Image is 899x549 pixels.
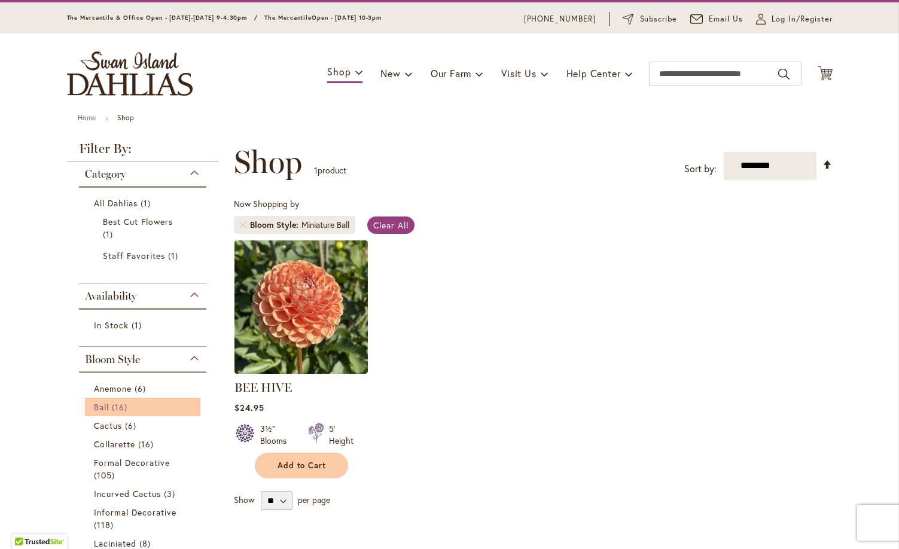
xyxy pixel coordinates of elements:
span: Ball [94,401,109,413]
a: Collarette 16 [94,438,195,450]
span: Email Us [709,13,743,25]
span: Bloom Style [85,353,140,366]
a: Log In/Register [756,13,833,25]
a: Anemone 6 [94,382,195,395]
span: Clear All [373,219,409,231]
img: BEE HIVE [234,240,368,374]
span: Open - [DATE] 10-3pm [312,14,382,22]
a: Ball 16 [94,401,195,413]
strong: Filter By: [67,142,219,161]
span: 1 [314,164,318,176]
span: Category [85,167,126,181]
a: store logo [67,51,193,96]
a: Cactus 6 [94,419,195,432]
span: Subscribe [640,13,678,25]
a: [PHONE_NUMBER] [524,13,596,25]
a: Email Us [690,13,743,25]
span: 6 [125,419,139,432]
span: Now Shopping by [234,198,299,209]
a: Staff Favorites [103,249,186,262]
p: product [314,161,346,180]
span: Collarette [94,438,136,450]
a: All Dahlias [94,197,195,209]
span: Shop [234,144,302,180]
span: Anemone [94,383,132,394]
a: Subscribe [623,13,677,25]
span: Availability [85,289,136,303]
span: 1 [132,319,145,331]
span: 6 [135,382,149,395]
a: Home [78,113,96,122]
button: Add to Cart [255,453,348,478]
span: 16 [138,438,157,450]
span: In Stock [94,319,129,331]
span: The Mercantile & Office Open - [DATE]-[DATE] 9-4:30pm / The Mercantile [67,14,312,22]
a: BEE HIVE [234,380,292,395]
span: Shop [327,65,351,78]
span: New [380,67,400,80]
span: Help Center [566,67,621,80]
span: Staff Favorites [103,250,166,261]
span: Best Cut Flowers [103,216,173,227]
a: Remove Bloom Style Miniature Ball [240,221,247,228]
span: Cactus [94,420,122,431]
span: 1 [168,249,181,262]
span: Our Farm [431,67,471,80]
span: Show [234,494,254,505]
span: Formal Decorative [94,457,170,468]
span: Bloom Style [250,219,301,231]
strong: Shop [117,113,134,122]
iframe: Launch Accessibility Center [9,507,42,540]
span: per page [298,494,330,505]
a: In Stock 1 [94,319,195,331]
span: Log In/Register [772,13,833,25]
span: 105 [94,469,118,481]
span: 1 [141,197,154,209]
div: 5' Height [329,423,353,447]
span: 1 [103,228,116,240]
span: Laciniated [94,538,137,549]
a: Incurved Cactus 3 [94,487,195,500]
a: Clear All [367,216,415,234]
span: 118 [94,518,117,531]
label: Sort by: [684,158,717,180]
div: Miniature Ball [301,219,349,231]
a: BEE HIVE [234,365,368,376]
span: Incurved Cactus [94,488,161,499]
span: Informal Decorative [94,507,177,518]
span: 3 [164,487,178,500]
a: Informal Decorative 118 [94,506,195,531]
span: Visit Us [501,67,536,80]
div: 3½" Blooms [260,423,294,447]
a: Best Cut Flowers [103,215,186,240]
span: All Dahlias [94,197,138,209]
span: $24.95 [234,402,264,413]
span: Add to Cart [278,460,327,471]
span: 16 [112,401,130,413]
a: Formal Decorative 105 [94,456,195,481]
